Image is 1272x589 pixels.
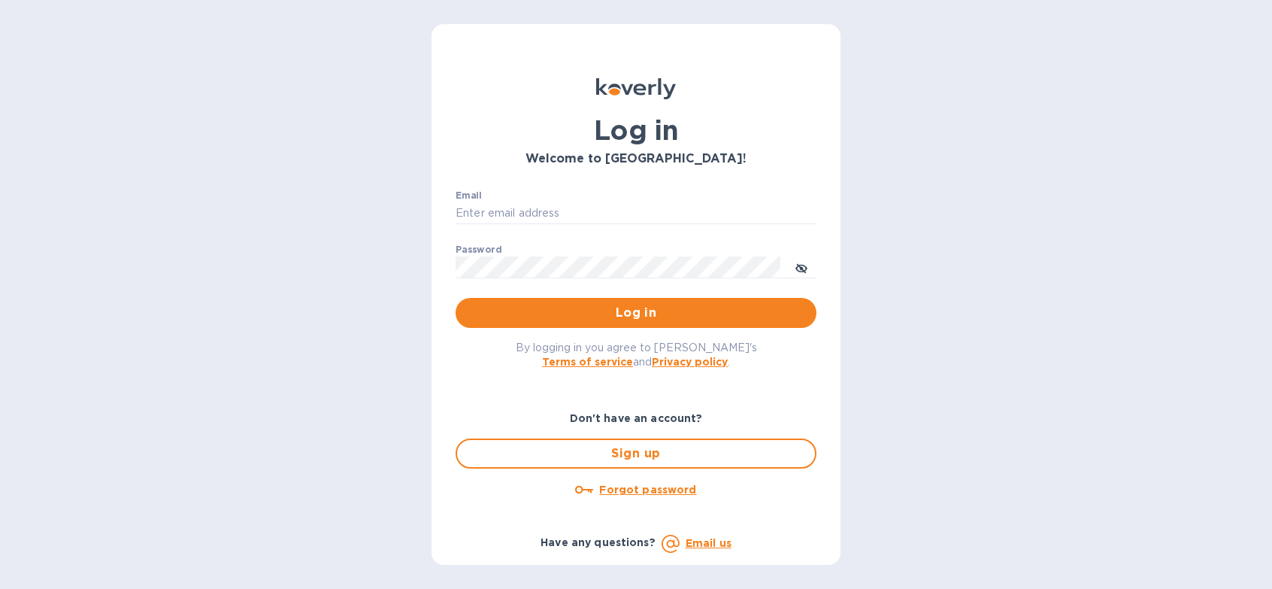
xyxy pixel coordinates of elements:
[786,252,816,282] button: toggle password visibility
[596,78,676,99] img: Koverly
[516,342,757,368] span: By logging in you agree to [PERSON_NAME]'s and .
[652,356,728,368] a: Privacy policy
[570,412,703,424] b: Don't have an account?
[456,298,816,328] button: Log in
[456,152,816,166] h3: Welcome to [GEOGRAPHIC_DATA]!
[542,356,633,368] a: Terms of service
[686,537,731,549] a: Email us
[599,484,696,496] u: Forgot password
[456,191,482,200] label: Email
[456,245,501,254] label: Password
[469,445,803,463] span: Sign up
[541,536,656,548] b: Have any questions?
[456,114,816,146] h1: Log in
[456,202,816,225] input: Enter email address
[468,304,804,322] span: Log in
[456,439,816,469] button: Sign up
